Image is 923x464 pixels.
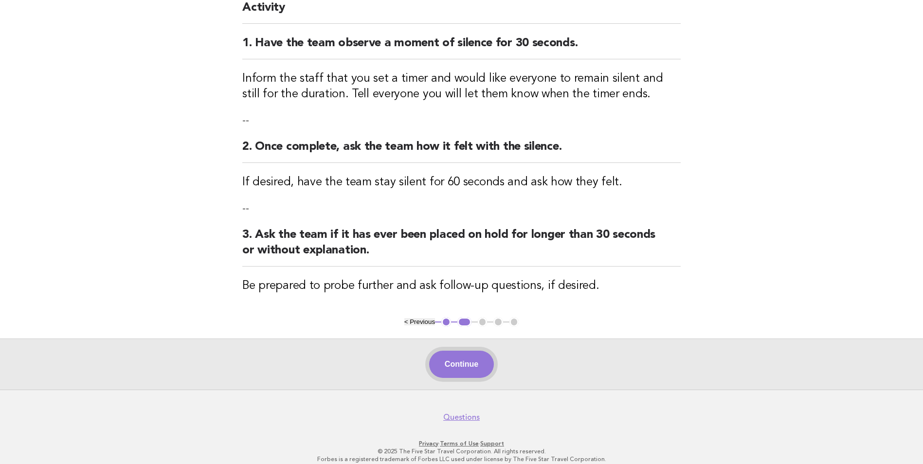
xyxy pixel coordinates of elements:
[443,412,480,422] a: Questions
[242,202,681,215] p: --
[440,440,479,447] a: Terms of Use
[164,447,760,455] p: © 2025 The Five Star Travel Corporation. All rights reserved.
[164,440,760,447] p: · ·
[242,71,681,102] h3: Inform the staff that you set a timer and would like everyone to remain silent and still for the ...
[429,351,494,378] button: Continue
[480,440,504,447] a: Support
[419,440,438,447] a: Privacy
[242,114,681,127] p: --
[441,317,451,327] button: 1
[164,455,760,463] p: Forbes is a registered trademark of Forbes LLC used under license by The Five Star Travel Corpora...
[242,139,681,163] h2: 2. Once complete, ask the team how it felt with the silence.
[457,317,471,327] button: 2
[242,36,681,59] h2: 1. Have the team observe a moment of silence for 30 seconds.
[242,227,681,267] h2: 3. Ask the team if it has ever been placed on hold for longer than 30 seconds or without explanat...
[242,175,681,190] h3: If desired, have the team stay silent for 60 seconds and ask how they felt.
[404,318,435,325] button: < Previous
[242,278,681,294] h3: Be prepared to probe further and ask follow-up questions, if desired.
